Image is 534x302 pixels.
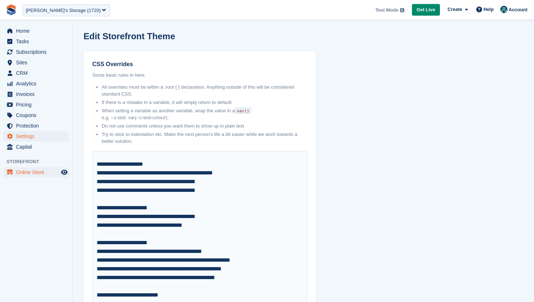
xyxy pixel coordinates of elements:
[102,107,307,121] li: When setting a variable as another variable, wrap the value in a e.g. --c-test: var(--c-test-colo...
[16,142,60,152] span: Capital
[417,6,435,13] span: Get Live
[16,110,60,120] span: Coupons
[500,6,507,13] img: Jennifer Ofodile
[4,57,69,68] a: menu
[16,26,60,36] span: Home
[102,131,307,145] li: Try to stick to indentation etc. Make the next person's life a bit easier while we work towards a...
[4,26,69,36] a: menu
[102,84,307,98] li: All overrides must be within a :root { } declaration. Anything outside of this will be considered...
[16,131,60,141] span: Settings
[4,121,69,131] a: menu
[102,99,307,106] li: If there is a mistake in a variable, it will simply return to default.
[4,167,69,177] a: menu
[6,4,17,15] img: stora-icon-8386f47178a22dfd0bd8f6a31ec36ba5ce8667c1dd55bd0f319d3a0aa187defe.svg
[16,57,60,68] span: Sites
[4,36,69,47] a: menu
[448,6,462,13] span: Create
[16,68,60,78] span: CRM
[400,8,404,12] img: icon-info-grey-7440780725fd019a000dd9b08b2336e03edf1995a4989e88bcd33f0948082b44.svg
[84,31,175,41] h1: Edit Storefront Theme
[7,158,72,165] span: Storefront
[60,168,69,177] a: Preview store
[16,167,60,177] span: Online Store
[92,72,307,79] p: Some basic rules in here:
[484,6,494,13] span: Help
[375,7,398,14] span: Test Mode
[16,47,60,57] span: Subscriptions
[4,78,69,89] a: menu
[4,89,69,99] a: menu
[4,110,69,120] a: menu
[4,47,69,57] a: menu
[16,100,60,110] span: Pricing
[4,131,69,141] a: menu
[4,68,69,78] a: menu
[412,4,440,16] a: Get Live
[26,7,101,14] div: [PERSON_NAME]'s Storage (1720)
[509,6,527,13] span: Account
[16,89,60,99] span: Invoices
[102,122,307,130] li: Do not use comments unless you want them to show up in plain text
[16,78,60,89] span: Analytics
[235,107,251,114] code: var()
[16,36,60,47] span: Tasks
[4,142,69,152] a: menu
[16,121,60,131] span: Protection
[92,60,307,69] label: CSS Overrides
[4,100,69,110] a: menu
